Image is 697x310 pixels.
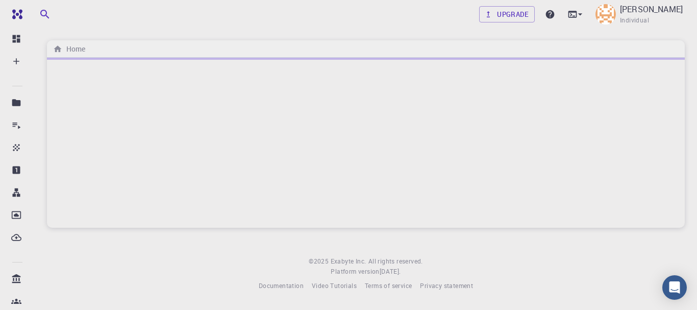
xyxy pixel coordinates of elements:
[8,9,22,19] img: logo
[380,267,401,277] a: [DATE].
[420,281,473,290] span: Privacy statement
[259,281,304,290] span: Documentation
[420,281,473,291] a: Privacy statement
[309,256,330,267] span: © 2025
[365,281,412,291] a: Terms of service
[331,267,379,277] span: Platform version
[365,281,412,290] span: Terms of service
[331,257,366,265] span: Exabyte Inc.
[368,256,423,267] span: All rights reserved.
[662,275,687,300] div: Open Intercom Messenger
[331,256,366,267] a: Exabyte Inc.
[51,43,87,55] nav: breadcrumb
[62,43,85,55] h6: Home
[479,6,535,22] a: Upgrade
[620,15,649,26] span: Individual
[259,281,304,291] a: Documentation
[380,267,401,275] span: [DATE] .
[620,3,683,15] p: [PERSON_NAME]
[312,281,357,291] a: Video Tutorials
[595,4,616,25] img: Anirban Das
[312,281,357,290] span: Video Tutorials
